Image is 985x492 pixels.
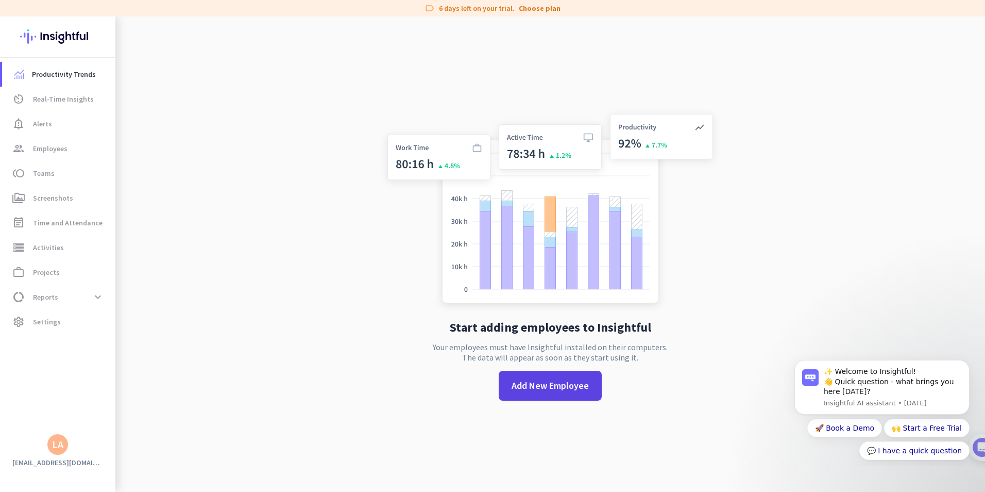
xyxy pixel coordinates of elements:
i: label [424,3,435,13]
a: work_outlineProjects [2,260,115,285]
a: menu-itemProductivity Trends [2,62,115,87]
img: Insightful logo [20,17,95,57]
span: Real-Time Insights [33,93,94,105]
a: perm_mediaScreenshots [2,186,115,210]
span: Reports [33,291,58,303]
a: notification_importantAlerts [2,111,115,136]
a: storageActivities [2,235,115,260]
span: Teams [33,167,55,179]
i: perm_media [12,192,25,204]
a: av_timerReal-Time Insights [2,87,115,111]
i: av_timer [12,93,25,105]
h2: Start adding employees to Insightful [450,321,651,334]
span: Add New Employee [512,379,589,392]
i: event_note [12,217,25,229]
iframe: Intercom notifications message [779,351,985,466]
a: tollTeams [2,161,115,186]
i: settings [12,316,25,328]
i: work_outline [12,266,25,278]
a: event_noteTime and Attendance [2,210,115,235]
i: data_usage [12,291,25,303]
span: Time and Attendance [33,217,103,229]
img: no-search-results [380,108,721,313]
span: Screenshots [33,192,73,204]
span: Activities [33,241,64,254]
p: Your employees must have Insightful installed on their computers. The data will appear as soon as... [433,342,668,363]
a: data_usageReportsexpand_more [2,285,115,309]
i: notification_important [12,118,25,130]
a: settingsSettings [2,309,115,334]
a: Choose plan [519,3,561,13]
span: Productivity Trends [32,68,96,80]
img: menu-item [14,70,24,79]
span: Employees [33,142,67,155]
i: group [12,142,25,155]
span: Projects [33,266,60,278]
i: storage [12,241,25,254]
button: expand_more [89,288,107,306]
div: LA [52,439,63,450]
a: groupEmployees [2,136,115,161]
button: Add New Employee [499,371,602,401]
span: Alerts [33,118,52,130]
i: toll [12,167,25,179]
span: Settings [33,316,61,328]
